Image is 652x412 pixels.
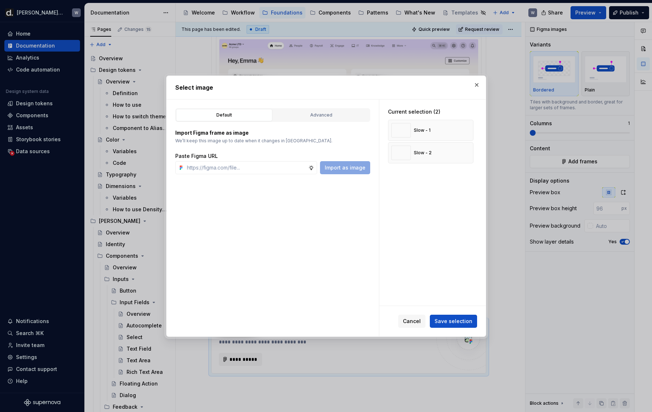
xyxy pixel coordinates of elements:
[179,111,270,119] div: Default
[430,315,477,328] button: Save selection
[175,83,477,92] h2: Select image
[403,318,421,325] span: Cancel
[175,138,370,144] p: We’ll keep this image up to date when it changes in [GEOGRAPHIC_DATA].
[414,127,431,133] div: Slow - 1
[175,152,218,160] label: Paste Figma URL
[184,161,308,174] input: https://figma.com/file...
[414,150,432,156] div: Slow - 2
[175,129,370,136] p: Import Figma frame as image
[398,315,425,328] button: Cancel
[435,318,472,325] span: Save selection
[388,108,473,115] div: Current selection (2)
[276,111,367,119] div: Advanced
